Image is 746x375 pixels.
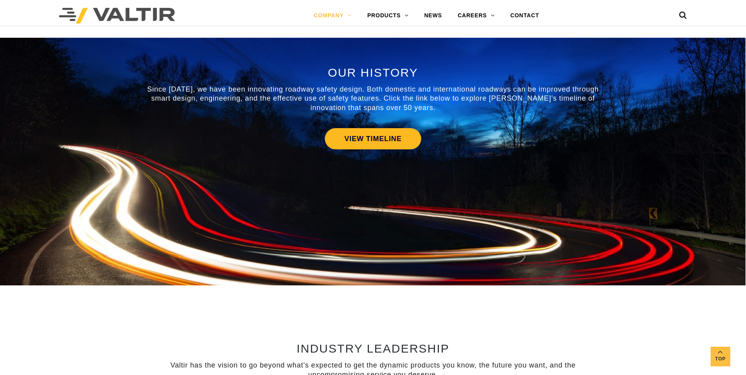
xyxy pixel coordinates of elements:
[325,128,421,149] a: VIEW TIMELINE
[503,8,547,24] a: CONTACT
[359,8,416,24] a: PRODUCTS
[147,85,599,112] span: Since [DATE], we have been innovating roadway safety design. Both domestic and international road...
[711,355,730,364] span: Top
[416,8,450,24] a: NEWS
[143,342,603,355] h2: INDUSTRY LEADERSHIP
[59,8,175,24] img: Valtir
[450,8,503,24] a: CAREERS
[711,347,730,366] a: Top
[306,8,359,24] a: COMPANY
[328,66,418,79] span: OUR HISTORY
